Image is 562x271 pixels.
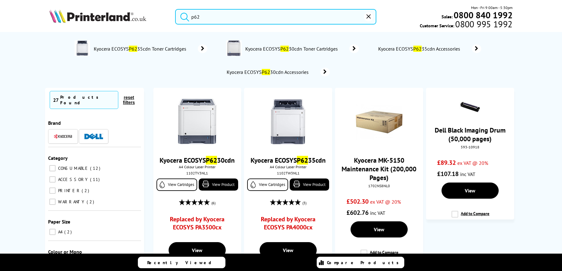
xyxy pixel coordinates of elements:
input: Search product or brand [175,9,376,25]
b: 0800 840 1992 [454,9,513,21]
input: PRINTER 2 [49,187,56,194]
span: (6) [211,197,215,209]
span: 0800 995 1992 [454,21,512,27]
span: View [465,187,475,194]
div: 593-10918 [431,145,509,149]
span: 11 [90,177,101,182]
a: View Cartridges [156,178,197,191]
mark: P62 [129,46,137,52]
input: A4 2 [49,229,56,235]
span: Kyocera ECOSYS 30cdn Toner Cartridges [245,46,340,52]
span: A4 Colour Laser Printer [247,165,329,169]
a: View [169,242,226,258]
div: 1102TW3NL1 [249,171,327,175]
span: 2 [82,188,91,193]
img: Dell [84,133,103,139]
img: Kyocera-ECOSYS-P6230cdn-Front-Small.jpg [174,99,220,145]
a: 0800 840 1992 [453,12,513,18]
span: CONSUMABLE [57,165,89,171]
mark: P62 [262,69,270,75]
img: kyo-mk5150-small.jpg [356,99,402,145]
span: £89.32 [437,159,456,167]
a: View Product [199,178,238,191]
span: £107.18 [437,170,459,178]
span: Category [48,155,68,161]
span: inc VAT [370,210,385,216]
a: Kyocera ECOSYSP6235cdn [251,156,326,165]
img: 1102NR3NL0-conspage.jpg [226,40,242,56]
a: Kyocera ECOSYSP6235cdn Toner Cartridges [93,40,207,57]
span: View [374,226,384,233]
span: 27 [53,97,59,103]
mark: P62 [297,156,308,165]
span: Brand [48,120,61,126]
span: (3) [302,197,306,209]
mark: P62 [206,156,217,165]
mark: P62 [413,46,422,52]
span: Sales: [442,14,453,20]
img: dell5130blackdrumsmall.jpg [459,99,481,115]
a: Compare Products [317,257,404,268]
div: 1102TV3NL1 [158,171,237,175]
span: ex VAT @ 20% [370,199,401,205]
a: Replaced by Kyocera ECOSYS PA3500cx [165,215,230,234]
img: Printerland Logo [49,9,146,23]
span: View [283,247,293,253]
img: Kyocera [54,134,72,139]
span: WARRANTY [57,199,86,205]
a: Kyocera ECOSYSP6230cdn Accessories [226,68,330,76]
input: WARRANTY 2 [49,199,56,205]
label: Add to Compare [451,211,489,223]
span: £502.30 [347,197,369,206]
div: Products Found [60,94,115,106]
a: Kyocera MK-5150 Maintenance Kit (200,000 Pages) [342,156,416,182]
span: Paper Size [48,219,70,225]
span: Kyocera ECOSYS 30cdn Accessories [226,69,311,75]
label: Add to Compare [360,250,398,261]
span: 2 [87,199,96,205]
a: View [351,221,408,237]
a: Recently Viewed [138,257,225,268]
a: Kyocera ECOSYSP6230cdn Toner Cartridges [245,40,359,57]
span: Kyocera ECOSYS 35cdn Accessories [378,46,463,52]
span: ACCESSORY [57,177,89,182]
span: Mon - Fri 9:00am - 5:30pm [471,5,513,11]
span: ex VAT @ 20% [457,160,488,166]
a: View Product [290,178,329,191]
img: 1102TW3NL1-deptimage.jpg [75,40,90,56]
img: Kyocera-P6235cdn-Front-Small.jpg [265,99,311,145]
span: A4 Colour Laser Printer [156,165,238,169]
span: A4 [57,229,64,235]
a: Kyocera ECOSYSP6235cdn Accessories [378,44,481,53]
a: View Cartridges [247,178,288,191]
span: Kyocera ECOSYS 35cdn Toner Cartridges [93,46,188,52]
span: PRINTER [57,188,81,193]
span: View [192,247,202,253]
span: Customer Service: [420,21,512,29]
input: ACCESSORY 11 [49,176,56,183]
span: 2 [64,229,73,235]
input: CONSUMABLE 12 [49,165,56,171]
a: View [442,183,499,199]
a: Dell Black Imaging Drum (50,000 pages) [435,126,505,143]
mark: P62 [280,46,289,52]
button: reset filters [118,95,139,105]
a: Replaced by Kyocera ECOSYS PA4000cx [256,215,321,234]
span: inc VAT [460,171,475,177]
span: Colour or Mono [48,249,82,255]
div: 1702NS8NL0 [340,183,418,188]
span: Recently Viewed [147,260,218,265]
a: Printerland Logo [49,9,167,24]
span: Compare Products [327,260,402,265]
a: View [260,242,317,258]
span: £602.76 [347,209,369,217]
a: Kyocera ECOSYSP6230cdn [160,156,235,165]
span: 12 [90,165,102,171]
